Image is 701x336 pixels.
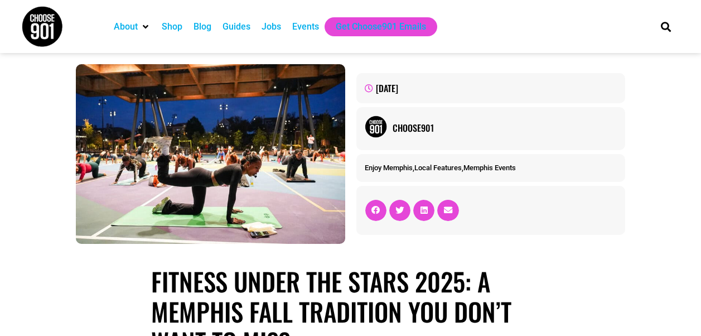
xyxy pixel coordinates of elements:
a: Local Features [414,164,462,172]
nav: Main nav [108,17,641,36]
a: About [114,20,138,33]
div: Search [656,17,675,36]
div: Share on twitter [389,200,410,221]
a: Shop [162,20,182,33]
div: Share on facebook [365,200,386,221]
div: Share on linkedin [413,200,434,221]
a: Get Choose901 Emails [336,20,426,33]
img: Picture of Choose901 [365,116,387,138]
a: Events [292,20,319,33]
time: [DATE] [376,81,398,95]
div: Share on email [437,200,458,221]
a: Guides [223,20,250,33]
a: Memphis Events [463,164,516,172]
a: Choose901 [393,121,617,135]
a: Enjoy Memphis [365,164,413,172]
span: , , [365,164,516,172]
a: Blog [194,20,211,33]
a: Jobs [262,20,281,33]
div: About [108,17,156,36]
